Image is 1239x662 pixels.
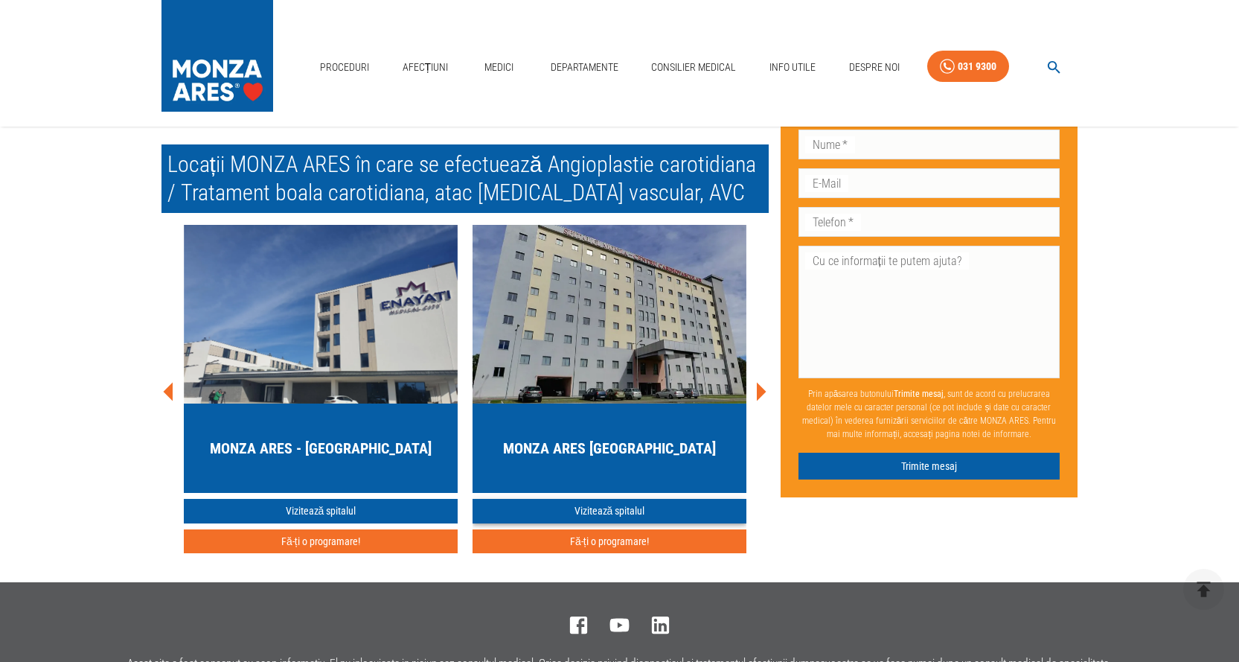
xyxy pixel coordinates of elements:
a: Info Utile [763,52,822,83]
h5: MONZA ARES - [GEOGRAPHIC_DATA] [210,438,432,459]
a: Proceduri [314,52,375,83]
button: Trimite mesaj [798,453,1060,480]
a: MONZA ARES - [GEOGRAPHIC_DATA] [184,225,458,493]
a: Despre Noi [843,52,906,83]
a: Departamente [545,52,624,83]
h2: Locații MONZA ARES în care se efectuează Angioplastie carotidiana / Tratament boala carotidiana, ... [161,144,769,213]
h5: MONZA ARES [GEOGRAPHIC_DATA] [503,438,716,459]
a: Medici [476,52,523,83]
img: MONZA ARES Bucuresti [184,225,458,404]
img: MONZA ARES Bucuresti [473,225,746,404]
button: delete [1183,569,1224,610]
p: Prin apăsarea butonului , sunt de acord cu prelucrarea datelor mele cu caracter personal (ce pot ... [798,381,1060,447]
a: Afecțiuni [397,52,455,83]
button: Fă-ți o programare! [184,529,458,554]
button: Fă-ți o programare! [473,529,746,554]
b: Trimite mesaj [894,389,944,399]
a: Consilier Medical [645,52,742,83]
a: Vizitează spitalul [473,499,746,523]
a: Vizitează spitalul [184,499,458,523]
a: 031 9300 [927,51,1009,83]
a: MONZA ARES [GEOGRAPHIC_DATA] [473,225,746,493]
div: 031 9300 [958,57,996,76]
